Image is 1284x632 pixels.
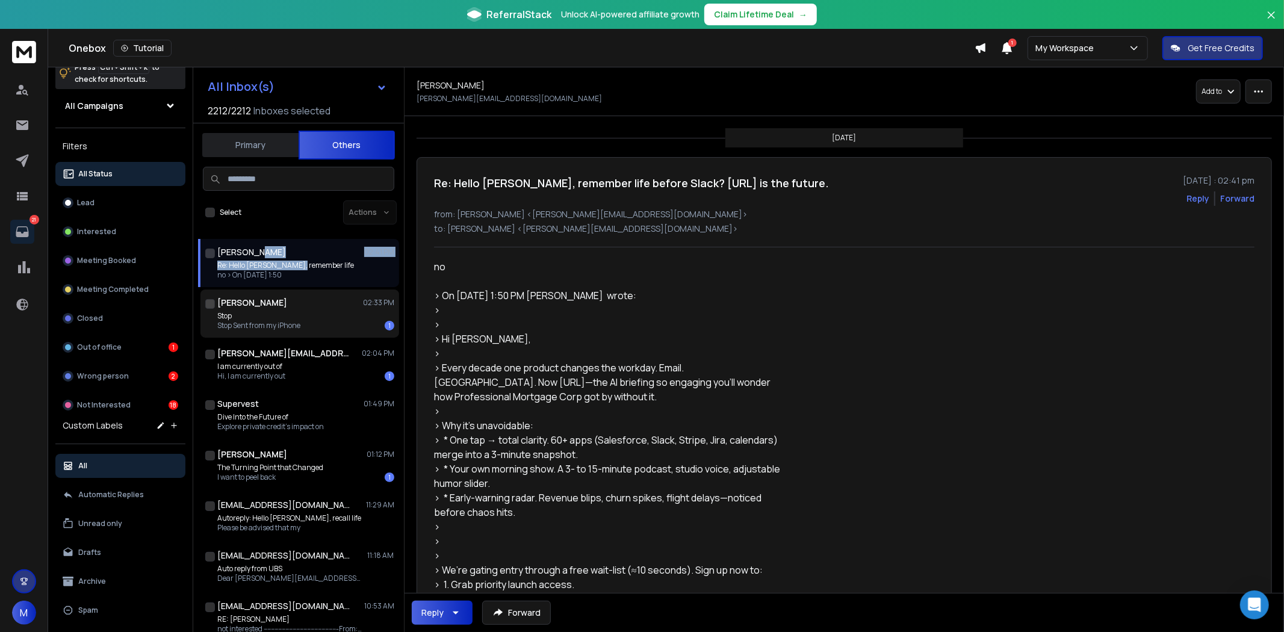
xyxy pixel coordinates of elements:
button: Reply [412,601,473,625]
h1: Supervest [217,398,259,410]
span: → [799,8,807,20]
p: [PERSON_NAME][EMAIL_ADDRESS][DOMAIN_NAME] [417,94,602,104]
div: 1 [385,321,394,330]
p: [DATE] [833,133,857,143]
p: Meeting Completed [77,285,149,294]
p: RE: [PERSON_NAME] [217,615,362,624]
button: All Campaigns [55,94,185,118]
p: 01:49 PM [364,399,394,409]
p: Interested [77,227,116,237]
button: Unread only [55,512,185,536]
p: 02:04 PM [362,349,394,358]
p: Unlock AI-powered affiliate growth [561,8,699,20]
button: Not Interested18 [55,393,185,417]
div: 1 [169,342,178,352]
button: Drafts [55,541,185,565]
button: Meeting Booked [55,249,185,273]
span: ReferralStack [486,7,551,22]
p: Dive Into the Future of [217,412,324,422]
div: Onebox [69,40,975,57]
button: Reply [1186,193,1209,205]
button: All Status [55,162,185,186]
h1: [PERSON_NAME] [217,448,287,460]
p: All Status [78,169,113,179]
h3: Inboxes selected [253,104,330,118]
button: Claim Lifetime Deal→ [704,4,817,25]
p: no > On [DATE] 1:50 [217,270,354,280]
div: 2 [169,371,178,381]
p: Not Interested [77,400,131,410]
p: 10:53 AM [364,601,394,611]
h3: Filters [55,138,185,155]
p: Explore private credit's impact on [217,422,324,432]
p: 11:29 AM [366,500,394,510]
p: Stop Sent from my iPhone [217,321,300,330]
p: The Turning Point that Changed [217,463,323,472]
button: M [12,601,36,625]
p: 21 [29,215,39,225]
p: I am currently out of [217,362,285,371]
h3: Custom Labels [63,420,123,432]
p: Stop [217,311,300,321]
button: Get Free Credits [1162,36,1263,60]
span: 2212 / 2212 [208,104,251,118]
p: Out of office [77,342,122,352]
a: 21 [10,220,34,244]
div: 1 [385,472,394,482]
p: Drafts [78,548,101,557]
button: Others [299,131,395,160]
p: 02:41 PM [364,247,394,257]
p: Hi, I am currently out [217,371,285,381]
p: Autoreply: Hello [PERSON_NAME], recall life [217,513,361,523]
h1: [PERSON_NAME] [417,79,485,91]
p: Lead [77,198,95,208]
button: Closed [55,306,185,330]
button: Interested [55,220,185,244]
p: Re: Hello [PERSON_NAME], remember life [217,261,354,270]
p: Wrong person [77,371,129,381]
p: Archive [78,577,106,586]
h1: [EMAIL_ADDRESS][DOMAIN_NAME] [217,499,350,511]
div: Forward [1220,193,1255,205]
button: All [55,454,185,478]
button: Wrong person2 [55,364,185,388]
button: Spam [55,598,185,622]
p: Closed [77,314,103,323]
p: Please be advised that my [217,523,361,533]
p: Unread only [78,519,122,528]
h1: [PERSON_NAME][EMAIL_ADDRESS][DOMAIN_NAME] [217,347,350,359]
p: Press to check for shortcuts. [75,61,160,85]
p: Get Free Credits [1188,42,1255,54]
span: 1 [1008,39,1017,47]
p: to: [PERSON_NAME] <[PERSON_NAME][EMAIL_ADDRESS][DOMAIN_NAME]> [434,223,1255,235]
p: Add to [1202,87,1222,96]
button: Primary [202,132,299,158]
div: 18 [169,400,178,410]
h1: All Inbox(s) [208,81,274,93]
h1: All Campaigns [65,100,123,112]
p: Auto reply from UBS [217,564,362,574]
h1: [EMAIL_ADDRESS][DOMAIN_NAME] [217,550,350,562]
button: Tutorial [113,40,172,57]
p: I want to peel back [217,472,323,482]
p: Automatic Replies [78,490,144,500]
button: All Inbox(s) [198,75,397,99]
h1: [PERSON_NAME] [217,297,287,309]
p: My Workspace [1035,42,1099,54]
h1: [EMAIL_ADDRESS][DOMAIN_NAME] [217,600,350,612]
div: Reply [421,607,444,619]
p: 01:12 PM [367,450,394,459]
h1: Re: Hello [PERSON_NAME], remember life before Slack? [URL] is the future. [434,175,829,191]
p: All [78,461,87,471]
p: 11:18 AM [367,551,394,560]
button: Forward [482,601,551,625]
p: [DATE] : 02:41 pm [1183,175,1255,187]
p: from: [PERSON_NAME] <[PERSON_NAME][EMAIL_ADDRESS][DOMAIN_NAME]> [434,208,1255,220]
h1: [PERSON_NAME] [217,246,286,258]
button: Close banner [1264,7,1279,36]
p: 02:33 PM [363,298,394,308]
p: Dear [PERSON_NAME][EMAIL_ADDRESS][DOMAIN_NAME] Re: Recipient Address [217,574,362,583]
